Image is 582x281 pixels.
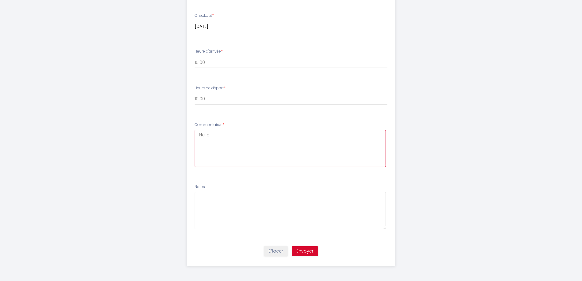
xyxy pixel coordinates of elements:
[195,13,214,19] label: Checkout
[195,85,225,91] label: Heure de départ
[292,246,318,257] button: Envoyer
[195,49,223,54] label: Heure d'arrivée
[264,246,288,257] button: Effacer
[195,122,224,128] label: Commentaires
[195,184,205,190] label: Notes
